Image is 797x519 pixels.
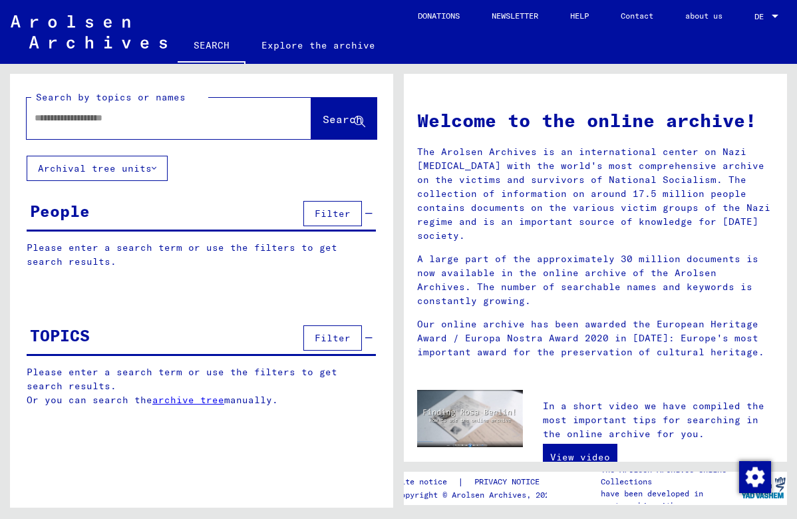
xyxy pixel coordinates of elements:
[754,12,769,21] span: DE
[245,29,391,61] a: Explore the archive
[36,91,186,103] mat-label: Search by topics or names
[417,390,523,447] img: video.jpg
[601,488,739,512] p: have been developed in partnership with
[11,15,167,49] img: Arolsen_neg.svg
[464,475,556,489] a: PRIVACY NOTICE
[27,156,168,181] button: Archival tree units
[417,106,774,134] h1: Welcome to the online archive!
[311,98,377,139] button: Search
[417,145,774,243] p: The Arolsen Archives is an international center on Nazi [MEDICAL_DATA] with the world's most comp...
[152,394,224,406] a: archive tree
[315,208,351,220] span: Filter
[396,489,556,501] p: Copyright © Arolsen Archives, 2021
[27,365,377,407] p: Please enter a search term or use the filters to get search results. Or you can search the manually.
[30,199,90,223] div: People
[396,475,556,489] div: |
[739,461,771,493] img: Change consent
[323,112,363,126] span: Search
[27,241,376,269] p: Please enter a search term or use the filters to get search results.
[303,201,362,226] button: Filter
[178,29,245,64] a: SEARCH
[396,475,458,489] a: site notice
[601,464,739,488] p: The Arolsen Archives Online Collections
[303,325,362,351] button: Filter
[417,317,774,359] p: Our online archive has been awarded the European Heritage Award / Europa Nostra Award 2020 in [DA...
[543,444,617,470] a: View video
[315,332,351,344] span: Filter
[30,323,90,347] div: TOPICS
[417,252,774,308] p: A large part of the approximately 30 million documents is now available in the online archive of ...
[543,399,774,441] p: In a short video we have compiled the most important tips for searching in the online archive for...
